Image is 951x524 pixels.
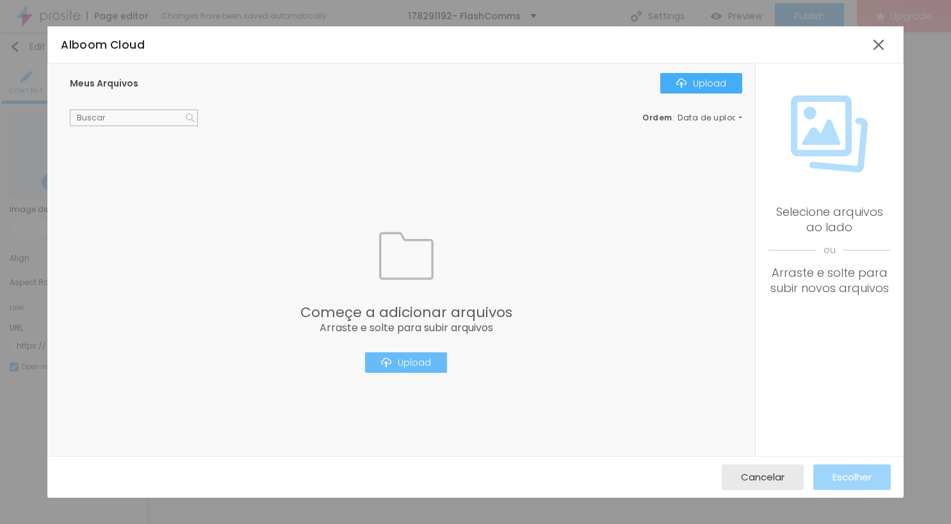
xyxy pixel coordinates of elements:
[365,352,447,373] button: IconeUpload
[676,78,726,88] div: Upload
[70,77,138,90] span: Meus Arquivos
[381,357,431,368] div: Upload
[642,112,672,123] span: Ordem
[660,73,742,94] button: IconeUpload
[300,323,512,333] span: Arraste e solte para subir arquivos
[741,471,784,482] span: Cancelar
[379,229,434,283] img: Icone
[678,114,744,122] span: Data de upload
[722,464,804,490] button: Cancelar
[381,357,391,368] img: Icone
[768,235,891,265] span: ou
[186,113,195,122] img: Icone
[70,110,198,126] input: Buscar
[813,464,891,490] button: Escolher
[833,471,872,482] span: Escolher
[791,95,868,172] img: Icone
[61,37,145,53] span: Alboom Cloud
[642,114,742,122] div: :
[676,78,687,88] img: Icone
[300,306,512,320] span: Começe a adicionar arquivos
[768,204,891,296] div: Selecione arquivos ao lado Arraste e solte para subir novos arquivos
